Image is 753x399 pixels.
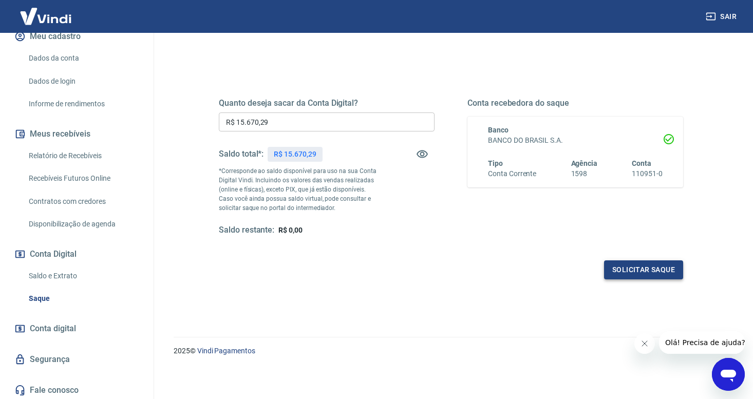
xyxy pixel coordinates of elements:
[571,159,598,167] span: Agência
[30,321,76,336] span: Conta digital
[25,93,141,115] a: Informe de rendimentos
[25,168,141,189] a: Recebíveis Futuros Online
[274,149,316,160] p: R$ 15.670,29
[704,7,741,26] button: Sair
[12,243,141,265] button: Conta Digital
[219,225,274,236] h5: Saldo restante:
[12,317,141,340] a: Conta digital
[25,214,141,235] a: Disponibilização de agenda
[634,333,655,354] iframe: Fechar mensagem
[488,159,503,167] span: Tipo
[219,166,381,213] p: *Corresponde ao saldo disponível para uso na sua Conta Digital Vindi. Incluindo os valores das ve...
[604,260,683,279] button: Solicitar saque
[488,126,509,134] span: Banco
[219,98,435,108] h5: Quanto deseja sacar da Conta Digital?
[174,346,728,356] p: 2025 ©
[12,25,141,48] button: Meu cadastro
[571,168,598,179] h6: 1598
[278,226,303,234] span: R$ 0,00
[25,288,141,309] a: Saque
[197,347,255,355] a: Vindi Pagamentos
[488,168,536,179] h6: Conta Corrente
[632,168,663,179] h6: 110951-0
[25,265,141,287] a: Saldo e Extrato
[632,159,651,167] span: Conta
[25,191,141,212] a: Contratos com credores
[467,98,683,108] h5: Conta recebedora do saque
[25,48,141,69] a: Dados da conta
[25,71,141,92] a: Dados de login
[219,149,263,159] h5: Saldo total*:
[659,331,745,354] iframe: Mensagem da empresa
[12,1,79,32] img: Vindi
[12,123,141,145] button: Meus recebíveis
[6,7,86,15] span: Olá! Precisa de ajuda?
[712,358,745,391] iframe: Botão para abrir a janela de mensagens
[12,348,141,371] a: Segurança
[488,135,663,146] h6: BANCO DO BRASIL S.A.
[25,145,141,166] a: Relatório de Recebíveis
